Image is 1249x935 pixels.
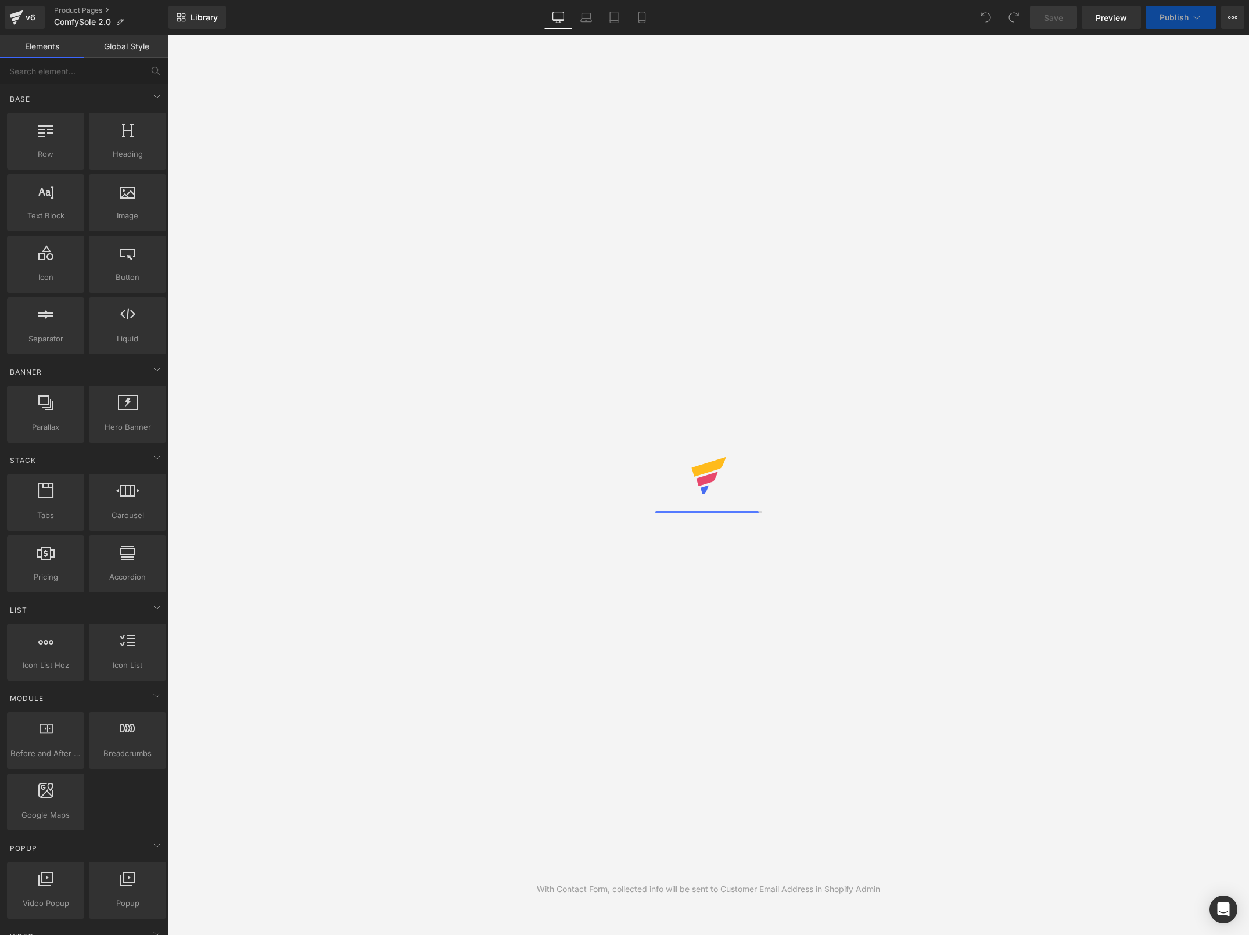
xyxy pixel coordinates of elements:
[92,571,163,583] span: Accordion
[1002,6,1025,29] button: Redo
[10,509,81,522] span: Tabs
[974,6,997,29] button: Undo
[10,747,81,760] span: Before and After Images
[9,93,31,105] span: Base
[9,693,45,704] span: Module
[84,35,168,58] a: Global Style
[572,6,600,29] a: Laptop
[9,366,43,377] span: Banner
[191,12,218,23] span: Library
[1160,13,1189,22] span: Publish
[10,148,81,160] span: Row
[10,210,81,222] span: Text Block
[10,571,81,583] span: Pricing
[10,897,81,909] span: Video Popup
[92,747,163,760] span: Breadcrumbs
[9,605,28,616] span: List
[10,271,81,283] span: Icon
[23,10,38,25] div: v6
[168,6,226,29] a: New Library
[9,843,38,854] span: Popup
[628,6,656,29] a: Mobile
[544,6,572,29] a: Desktop
[537,883,880,896] div: With Contact Form, collected info will be sent to Customer Email Address in Shopify Admin
[1044,12,1063,24] span: Save
[1221,6,1244,29] button: More
[1096,12,1127,24] span: Preview
[9,455,37,466] span: Stack
[10,809,81,821] span: Google Maps
[1082,6,1141,29] a: Preview
[54,6,168,15] a: Product Pages
[600,6,628,29] a: Tablet
[92,148,163,160] span: Heading
[10,333,81,345] span: Separator
[92,659,163,671] span: Icon List
[92,897,163,909] span: Popup
[54,17,111,27] span: ComfySole 2.0
[92,509,163,522] span: Carousel
[1146,6,1216,29] button: Publish
[92,421,163,433] span: Hero Banner
[10,421,81,433] span: Parallax
[10,659,81,671] span: Icon List Hoz
[92,333,163,345] span: Liquid
[92,271,163,283] span: Button
[5,6,45,29] a: v6
[92,210,163,222] span: Image
[1209,896,1237,923] div: Open Intercom Messenger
